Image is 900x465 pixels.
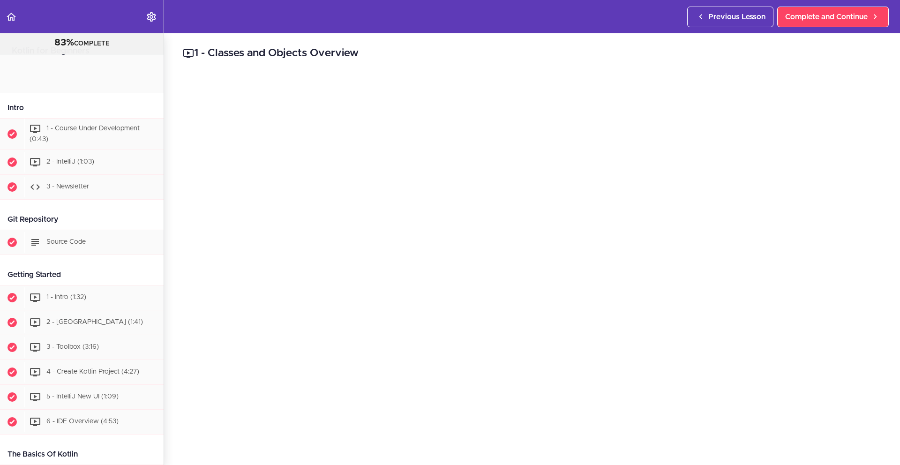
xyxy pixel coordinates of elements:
span: Source Code [46,239,86,245]
div: COMPLETE [12,37,152,49]
span: 3 - Toolbox (3:16) [46,344,99,350]
span: 1 - Course Under Development (0:43) [30,125,140,142]
h2: 1 - Classes and Objects Overview [183,45,881,61]
span: 2 - [GEOGRAPHIC_DATA] (1:41) [46,319,143,325]
svg: Settings Menu [146,11,157,22]
span: 1 - Intro (1:32) [46,294,86,300]
span: 3 - Newsletter [46,183,89,190]
span: Complete and Continue [785,11,868,22]
span: 5 - IntelliJ New UI (1:09) [46,393,119,400]
span: 6 - IDE Overview (4:53) [46,418,119,425]
span: Previous Lesson [708,11,765,22]
span: 2 - IntelliJ (1:03) [46,158,94,165]
a: Previous Lesson [687,7,773,27]
span: 83% [54,38,74,47]
a: Complete and Continue [777,7,889,27]
svg: Back to course curriculum [6,11,17,22]
span: 4 - Create Kotlin Project (4:27) [46,368,139,375]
